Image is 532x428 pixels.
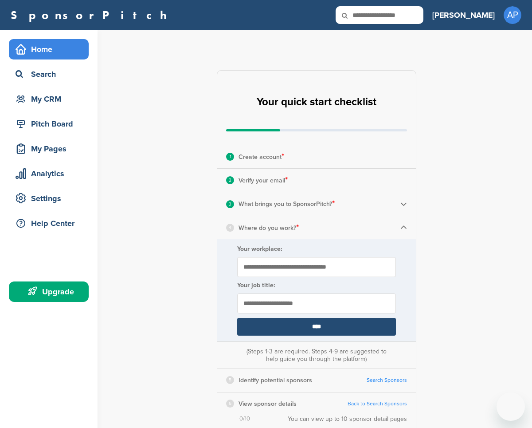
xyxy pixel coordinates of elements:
[13,190,89,206] div: Settings
[257,92,376,112] h2: Your quick start checklist
[237,281,396,289] label: Your job title:
[239,375,312,386] p: Identify potential sponsors
[9,281,89,302] a: Upgrade
[432,9,495,21] h3: [PERSON_NAME]
[239,398,297,409] p: View sponsor details
[504,6,521,24] span: AP
[13,116,89,132] div: Pitch Board
[226,200,234,208] div: 3
[9,114,89,134] a: Pitch Board
[11,9,172,21] a: SponsorPitch
[13,66,89,82] div: Search
[9,64,89,84] a: Search
[13,41,89,57] div: Home
[9,89,89,109] a: My CRM
[239,151,284,162] p: Create account
[226,224,234,232] div: 4
[13,284,89,300] div: Upgrade
[226,400,234,408] div: 6
[226,376,234,384] div: 5
[13,215,89,231] div: Help Center
[400,224,407,231] img: Checklist arrow 1
[13,141,89,157] div: My Pages
[239,415,250,423] span: 0/10
[9,39,89,59] a: Home
[244,348,389,363] div: (Steps 1-3 are required. Steps 4-9 are suggested to help guide you through the platform)
[400,201,407,207] img: Checklist arrow 2
[13,91,89,107] div: My CRM
[9,188,89,209] a: Settings
[432,5,495,25] a: [PERSON_NAME]
[497,392,525,421] iframe: Button to launch messaging window
[239,198,335,210] p: What brings you to SponsorPitch?
[13,166,89,182] div: Analytics
[239,174,288,186] p: Verify your email
[9,213,89,234] a: Help Center
[288,415,407,423] div: You can view up to 10 sponsor detail pages
[239,222,299,234] p: Where do you work?
[9,139,89,159] a: My Pages
[348,400,407,407] a: Back to Search Sponsors
[237,245,396,253] label: Your workplace:
[367,377,407,384] a: Search Sponsors
[226,176,234,184] div: 2
[9,163,89,184] a: Analytics
[226,153,234,161] div: 1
